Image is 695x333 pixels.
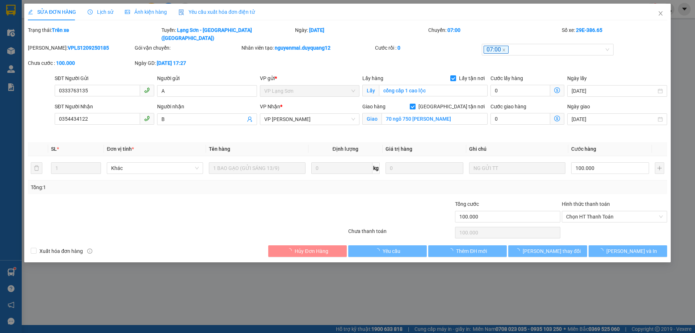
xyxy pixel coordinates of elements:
div: Người nhận [157,103,257,111]
span: Giá trị hàng [386,146,412,152]
button: [PERSON_NAME] thay đổi [508,245,587,257]
span: SỬA ĐƠN HÀNG [28,9,76,15]
input: Lấy tận nơi [379,85,488,96]
span: [PERSON_NAME] và In [606,247,657,255]
span: loading [375,248,383,253]
b: 0 [397,45,400,51]
button: Hủy Đơn Hàng [268,245,347,257]
span: SL [51,146,57,152]
span: [PERSON_NAME] thay đổi [523,247,581,255]
button: plus [655,162,664,174]
span: loading [448,248,456,253]
span: info-circle [87,249,92,254]
img: icon [178,9,184,15]
div: Gói vận chuyển: [135,44,240,52]
label: Cước lấy hàng [490,75,523,81]
span: [GEOGRAPHIC_DATA] tận nơi [416,103,488,111]
b: Trên xe [52,27,69,33]
span: dollar-circle [554,87,560,93]
span: picture [125,9,130,14]
div: VP gửi [260,74,359,82]
span: close [502,48,506,52]
span: Hủy Đơn Hàng [295,247,328,255]
span: Thêm ĐH mới [456,247,487,255]
input: Ngày giao [572,115,656,123]
span: Tên hàng [209,146,230,152]
span: loading [287,248,295,253]
div: Trạng thái: [27,26,161,42]
input: Ngày lấy [572,87,656,95]
div: SĐT Người Nhận [55,103,154,111]
span: Giao [362,113,382,125]
span: VP Nhận [260,104,280,109]
span: Yêu cầu xuất hóa đơn điện tử [178,9,255,15]
span: loading [515,248,523,253]
div: Ngày: [294,26,428,42]
div: Ngày GD: [135,59,240,67]
b: 100.000 [56,60,75,66]
div: Chưa thanh toán [347,227,454,240]
span: edit [28,9,33,14]
span: Chọn HT Thanh Toán [566,211,663,222]
span: VP Minh Khai [264,114,355,125]
span: Định lượng [333,146,358,152]
input: Cước lấy hàng [490,85,550,96]
span: Tổng cước [455,201,479,207]
div: [PERSON_NAME]: [28,44,133,52]
span: phone [144,116,150,121]
div: Chưa cước : [28,59,133,67]
span: VP Lạng Sơn [264,86,355,96]
span: Lấy hàng [362,75,383,81]
b: [DATE] 17:27 [157,60,186,66]
div: Nhân viên tạo: [241,44,374,52]
input: 0 [386,162,463,174]
span: Lấy tận nơi [456,74,488,82]
span: clock-circle [88,9,93,14]
button: delete [31,162,42,174]
span: Xuất hóa đơn hàng [37,247,86,255]
label: Ngày giao [567,104,590,109]
div: SĐT Người Gửi [55,74,154,82]
b: Lạng Sơn - [GEOGRAPHIC_DATA] ([GEOGRAPHIC_DATA]) [161,27,252,41]
div: Chuyến: [427,26,561,42]
div: Cước rồi : [375,44,480,52]
div: Người gửi [157,74,257,82]
span: 07:00 [484,46,509,54]
span: Lịch sử [88,9,113,15]
input: VD: Bàn, Ghế [209,162,305,174]
span: loading [598,248,606,253]
label: Ngày lấy [567,75,587,81]
div: Tổng: 1 [31,183,268,191]
span: Ảnh kiện hàng [125,9,167,15]
label: Cước giao hàng [490,104,526,109]
span: Lấy [362,85,379,96]
b: nguyenmai.duyquang12 [275,45,330,51]
span: Đơn vị tính [107,146,134,152]
b: 29E-386.65 [576,27,602,33]
input: Cước giao hàng [490,113,550,125]
button: [PERSON_NAME] và In [589,245,667,257]
b: [DATE] [309,27,324,33]
div: Tuyến: [161,26,294,42]
span: dollar-circle [554,116,560,121]
label: Hình thức thanh toán [562,201,610,207]
span: close [658,11,664,16]
th: Ghi chú [466,142,568,156]
input: Giao tận nơi [382,113,488,125]
button: Close [650,4,671,24]
span: phone [144,87,150,93]
input: Ghi Chú [469,162,565,174]
span: Khác [111,163,199,174]
button: Yêu cầu [348,245,427,257]
span: Cước hàng [571,146,596,152]
button: Thêm ĐH mới [428,245,507,257]
b: VPLS1209250185 [68,45,109,51]
span: kg [372,162,380,174]
span: Giao hàng [362,104,386,109]
b: 07:00 [447,27,460,33]
span: user-add [247,116,253,122]
div: Số xe: [561,26,668,42]
span: Yêu cầu [383,247,400,255]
